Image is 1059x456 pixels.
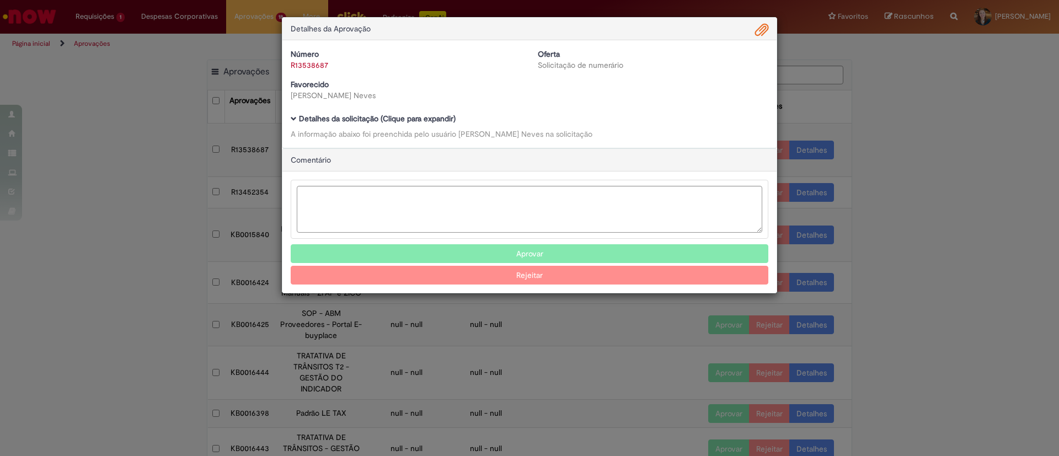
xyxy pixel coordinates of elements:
[538,49,560,59] b: Oferta
[291,24,371,34] span: Detalhes da Aprovação
[291,115,768,123] h5: Detalhes da solicitação (Clique para expandir)
[291,90,521,101] div: [PERSON_NAME] Neves
[291,266,768,285] button: Rejeitar
[291,128,768,140] div: A informação abaixo foi preenchida pelo usuário [PERSON_NAME] Neves na solicitação
[291,155,331,165] span: Comentário
[291,244,768,263] button: Aprovar
[291,79,329,89] b: Favorecido
[538,60,768,71] div: Solicitação de numerário
[299,114,456,124] b: Detalhes da solicitação (Clique para expandir)
[291,49,319,59] b: Número
[291,60,328,70] a: R13538687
